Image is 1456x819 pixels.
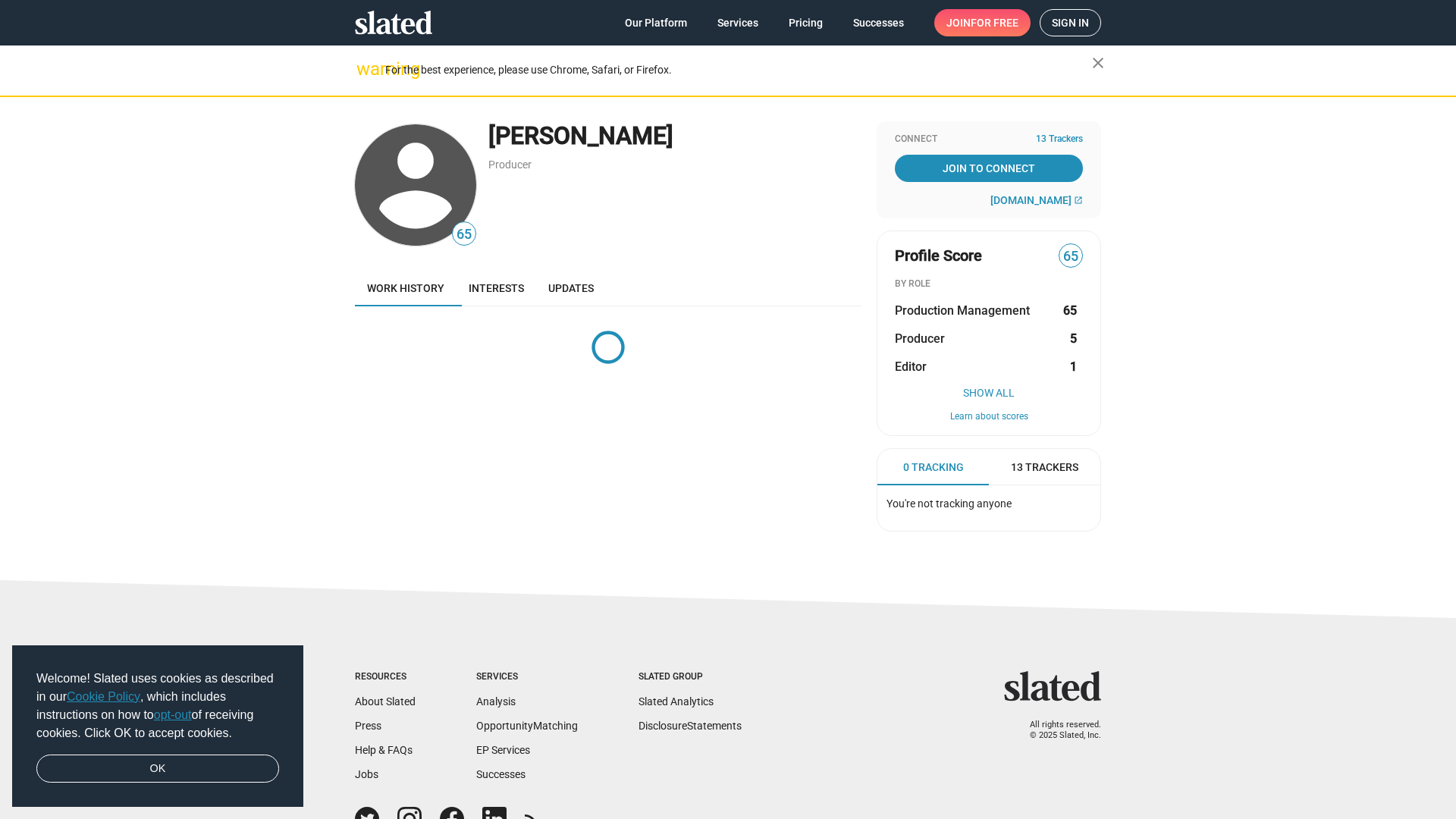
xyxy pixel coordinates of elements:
[355,768,378,780] a: Jobs
[639,671,742,683] div: Slated Group
[990,194,1083,206] a: [DOMAIN_NAME]
[1052,10,1089,36] span: Sign in
[625,9,687,36] span: Our Platform
[355,671,416,683] div: Resources
[853,9,904,36] span: Successes
[1036,133,1083,146] span: 13 Trackers
[154,708,192,721] a: opt-out
[903,460,964,475] span: 0 Tracking
[36,755,279,783] a: dismiss cookie message
[355,744,413,756] a: Help & FAQs
[946,9,1018,36] span: Join
[476,768,526,780] a: Successes
[12,645,303,808] div: cookieconsent
[895,411,1083,423] button: Learn about scores
[639,720,742,732] a: DisclosureStatements
[1070,359,1077,375] strong: 1
[1011,460,1078,475] span: 13 Trackers
[990,194,1072,206] span: [DOMAIN_NAME]
[895,387,1083,399] button: Show All
[895,246,982,266] span: Profile Score
[886,497,1012,510] span: You're not tracking anyone
[613,9,699,36] a: Our Platform
[971,9,1018,36] span: for free
[841,9,916,36] a: Successes
[705,9,770,36] a: Services
[1040,9,1101,36] a: Sign in
[777,9,835,36] a: Pricing
[717,9,758,36] span: Services
[1014,720,1101,742] p: All rights reserved. © 2025 Slated, Inc.
[895,303,1030,318] span: Production Management
[536,270,606,306] a: Updates
[639,695,714,708] a: Slated Analytics
[67,690,140,703] a: Cookie Policy
[469,282,524,294] span: Interests
[476,695,516,708] a: Analysis
[934,9,1031,36] a: Joinfor free
[476,671,578,683] div: Services
[1089,54,1107,72] mat-icon: close
[895,359,927,375] span: Editor
[488,158,532,171] a: Producer
[548,282,594,294] span: Updates
[488,120,861,152] div: [PERSON_NAME]
[367,282,444,294] span: Work history
[1070,331,1077,347] strong: 5
[355,270,457,306] a: Work history
[355,720,381,732] a: Press
[898,155,1080,182] span: Join To Connect
[355,695,416,708] a: About Slated
[1059,246,1082,267] span: 65
[895,331,945,347] span: Producer
[476,720,578,732] a: OpportunityMatching
[895,278,1083,290] div: BY ROLE
[356,60,375,78] mat-icon: warning
[789,9,823,36] span: Pricing
[453,224,475,245] span: 65
[36,670,279,742] span: Welcome! Slated uses cookies as described in our , which includes instructions on how to of recei...
[457,270,536,306] a: Interests
[1063,303,1077,318] strong: 65
[895,133,1083,146] div: Connect
[895,155,1083,182] a: Join To Connect
[476,744,530,756] a: EP Services
[385,60,1092,80] div: For the best experience, please use Chrome, Safari, or Firefox.
[1074,196,1083,205] mat-icon: open_in_new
